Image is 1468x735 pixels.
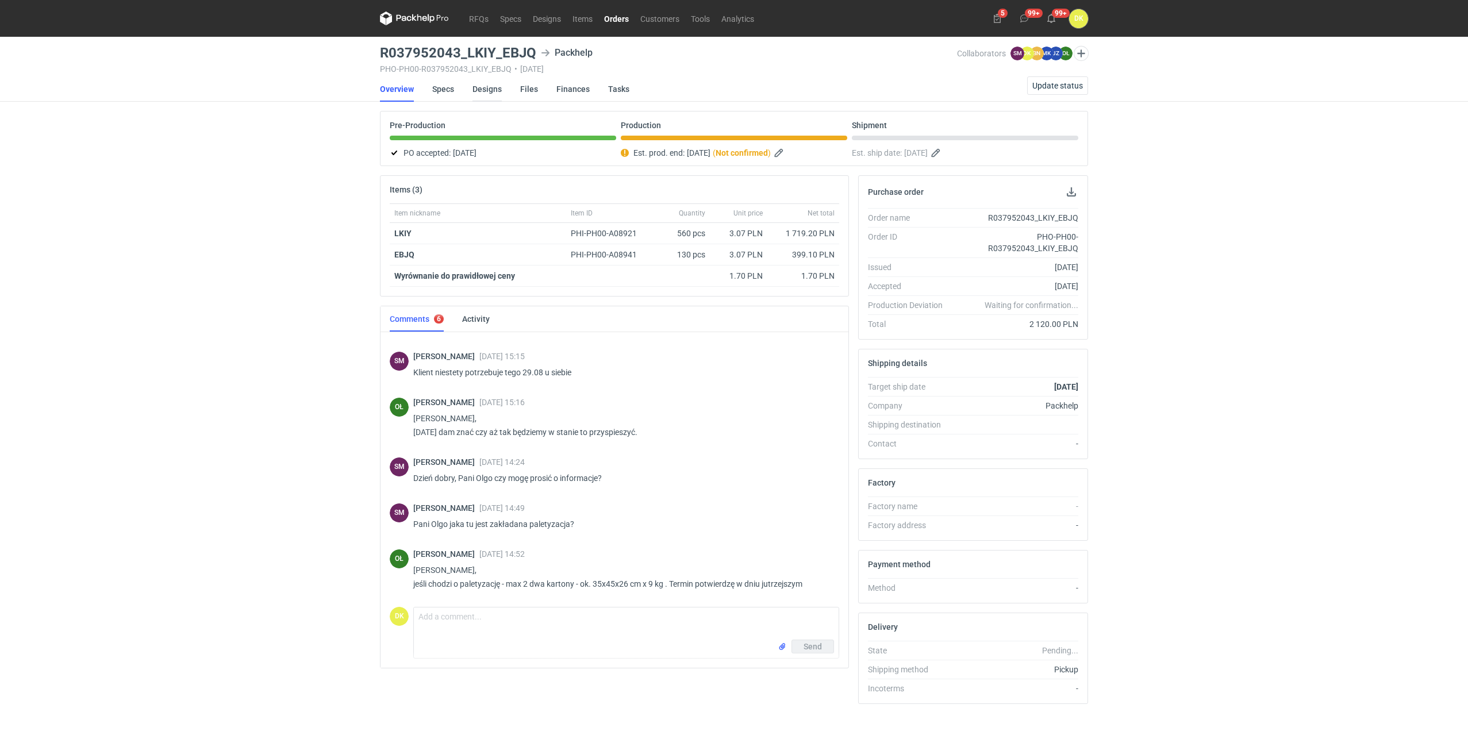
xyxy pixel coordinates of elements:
[1032,82,1083,90] span: Update status
[808,209,835,218] span: Net total
[868,664,952,675] div: Shipping method
[413,398,479,407] span: [PERSON_NAME]
[1030,47,1044,60] figcaption: BN
[413,457,479,467] span: [PERSON_NAME]
[714,228,763,239] div: 3.07 PLN
[1042,9,1060,28] button: 99+
[394,229,412,238] strong: LKIY
[390,549,409,568] div: Olga Łopatowicz
[733,209,763,218] span: Unit price
[868,478,896,487] h2: Factory
[390,121,445,130] p: Pre-Production
[868,280,952,292] div: Accepted
[868,359,927,368] h2: Shipping details
[685,11,716,25] a: Tools
[868,582,952,594] div: Method
[390,306,444,332] a: Comments6
[952,438,1078,449] div: -
[868,318,952,330] div: Total
[635,11,685,25] a: Customers
[1027,76,1088,95] button: Update status
[652,244,710,265] div: 130 pcs
[413,471,830,485] p: Dzień dobry, Pani Olgo czy mogę prosić o informacje?
[985,299,1078,311] em: Waiting for confirmation...
[1065,185,1078,199] button: Download PO
[957,49,1006,58] span: Collaborators
[390,185,422,194] h2: Items (3)
[1010,47,1024,60] figcaption: SM
[413,563,830,591] p: [PERSON_NAME], jeśli chodzi o paletyzację - max 2 dwa kartony - ok. 35x45x26 cm x 9 kg . Termin p...
[390,457,409,476] figcaption: SM
[1054,382,1078,391] strong: [DATE]
[952,664,1078,675] div: Pickup
[773,146,787,160] button: Edit estimated production end date
[952,231,1078,254] div: PHO-PH00-R037952043_LKIY_EBJQ
[1074,46,1089,61] button: Edit collaborators
[930,146,944,160] button: Edit estimated shipping date
[713,148,716,157] em: (
[1015,9,1033,28] button: 99+
[413,411,830,439] p: [PERSON_NAME], [DATE] dam znać czy aż tak będziemy w stanie to przyspieszyć.
[952,318,1078,330] div: 2 120.00 PLN
[716,11,760,25] a: Analytics
[952,280,1078,292] div: [DATE]
[1069,9,1088,28] button: DK
[868,299,952,311] div: Production Deviation
[1020,47,1034,60] figcaption: DK
[868,622,898,632] h2: Delivery
[571,209,593,218] span: Item ID
[952,261,1078,273] div: [DATE]
[952,400,1078,411] div: Packhelp
[479,549,525,559] span: [DATE] 14:52
[868,212,952,224] div: Order name
[390,607,409,626] div: Dominika Kaczyńska
[394,250,414,259] strong: EBJQ
[556,76,590,102] a: Finances
[390,607,409,626] figcaption: DK
[868,438,952,449] div: Contact
[479,352,525,361] span: [DATE] 15:15
[868,501,952,512] div: Factory name
[413,352,479,361] span: [PERSON_NAME]
[716,148,768,157] strong: Not confirmed
[390,549,409,568] figcaption: OŁ
[868,400,952,411] div: Company
[772,228,835,239] div: 1 719.20 PLN
[868,381,952,392] div: Target ship date
[952,683,1078,694] div: -
[413,517,830,531] p: Pani Olgo jaka tu jest zakładana paletyzacja?
[571,228,648,239] div: PHI-PH00-A08921
[390,352,409,371] div: Sebastian Markut
[390,352,409,371] figcaption: SM
[479,457,525,467] span: [DATE] 14:24
[390,503,409,522] figcaption: SM
[988,9,1006,28] button: 5
[527,11,567,25] a: Designs
[380,76,414,102] a: Overview
[413,365,830,379] p: Klient niestety potrzebuje tego 29.08 u siebie
[868,645,952,656] div: State
[868,519,952,531] div: Factory address
[952,212,1078,224] div: R037952043_LKIY_EBJQ
[768,148,771,157] em: )
[479,398,525,407] span: [DATE] 15:16
[791,640,834,653] button: Send
[380,64,957,74] div: PHO-PH00-R037952043_LKIY_EBJQ [DATE]
[852,146,1078,160] div: Est. ship date:
[608,76,629,102] a: Tasks
[394,271,515,280] strong: Wyrównanie do prawidłowej ceny
[652,223,710,244] div: 560 pcs
[868,419,952,430] div: Shipping destination
[514,64,517,74] span: •
[772,270,835,282] div: 1.70 PLN
[868,683,952,694] div: Incoterms
[432,76,454,102] a: Specs
[472,76,502,102] a: Designs
[1049,47,1063,60] figcaption: JZ
[462,306,490,332] a: Activity
[390,398,409,417] div: Olga Łopatowicz
[494,11,527,25] a: Specs
[679,209,705,218] span: Quantity
[952,582,1078,594] div: -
